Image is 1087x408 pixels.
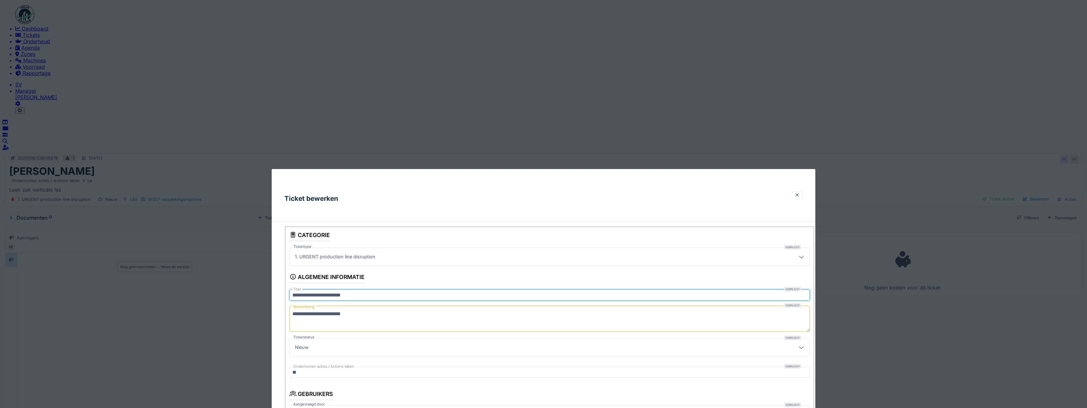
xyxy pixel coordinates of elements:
div: Verplicht [784,402,801,407]
div: Nieuw [292,341,311,353]
label: Tickettype [292,244,313,248]
h3: Ticket bewerken [284,194,338,202]
label: Ticketstatus [292,335,316,339]
div: Algemene informatie [289,272,365,283]
label: Beschrijving [292,303,316,310]
label: Aangevraagd door [292,402,326,406]
div: Verplicht [784,287,801,291]
div: Categorie [289,230,330,241]
div: Verplicht [784,364,801,368]
div: Verplicht [784,245,801,249]
div: 1. URGENT production line disruption [292,250,378,263]
label: Ondernomen acties / Actions taken [292,364,355,368]
div: Gebruikers [289,389,333,400]
div: Verplicht [784,303,801,307]
div: Verplicht [784,335,801,340]
label: Titel [292,287,302,291]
